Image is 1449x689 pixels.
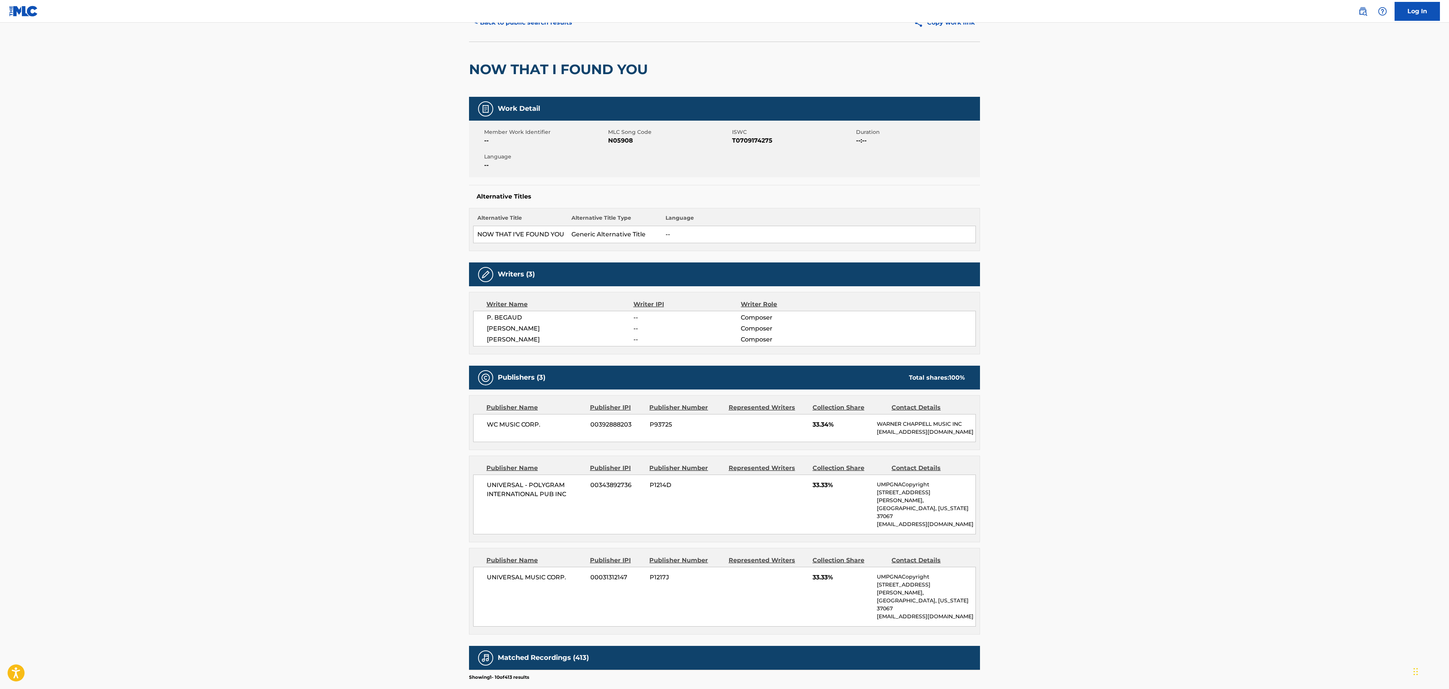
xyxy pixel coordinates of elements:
[909,373,965,382] div: Total shares:
[914,18,927,28] img: Copy work link
[498,270,535,279] h5: Writers (3)
[486,464,584,473] div: Publisher Name
[877,597,975,613] p: [GEOGRAPHIC_DATA], [US_STATE] 37067
[877,573,975,581] p: UMPGNACopyright
[498,373,545,382] h5: Publishers (3)
[729,403,807,412] div: Represented Writers
[662,214,976,226] th: Language
[608,136,730,145] span: N05908
[590,464,644,473] div: Publisher IPI
[484,128,606,136] span: Member Work Identifier
[741,324,839,333] span: Composer
[649,464,723,473] div: Publisher Number
[813,420,871,429] span: 33.34%
[856,136,978,145] span: --:--
[487,335,633,344] span: [PERSON_NAME]
[892,464,965,473] div: Contact Details
[486,300,633,309] div: Writer Name
[813,464,886,473] div: Collection Share
[649,556,723,565] div: Publisher Number
[498,653,589,662] h5: Matched Recordings (413)
[877,613,975,621] p: [EMAIL_ADDRESS][DOMAIN_NAME]
[741,313,839,322] span: Composer
[877,581,975,597] p: [STREET_ADDRESS][PERSON_NAME],
[877,520,975,528] p: [EMAIL_ADDRESS][DOMAIN_NAME]
[1355,4,1370,19] a: Public Search
[741,300,839,309] div: Writer Role
[1375,4,1390,19] div: Help
[650,573,723,582] span: P1217J
[662,226,976,243] td: --
[1411,653,1449,689] iframe: Chat Widget
[484,136,606,145] span: --
[590,403,644,412] div: Publisher IPI
[1395,2,1440,21] a: Log In
[650,420,723,429] span: P93725
[568,226,662,243] td: Generic Alternative Title
[813,573,871,582] span: 33.33%
[741,335,839,344] span: Composer
[590,573,644,582] span: 00031312147
[649,403,723,412] div: Publisher Number
[484,153,606,161] span: Language
[487,324,633,333] span: [PERSON_NAME]
[487,481,585,499] span: UNIVERSAL - POLYGRAM INTERNATIONAL PUB INC
[633,335,741,344] span: --
[892,556,965,565] div: Contact Details
[856,128,978,136] span: Duration
[877,481,975,489] p: UMPGNACopyright
[813,403,886,412] div: Collection Share
[481,270,490,279] img: Writers
[877,504,975,520] p: [GEOGRAPHIC_DATA], [US_STATE] 37067
[877,420,975,428] p: WARNER CHAPPELL MUSIC INC
[732,128,854,136] span: ISWC
[590,481,644,490] span: 00343892736
[469,674,529,681] p: Showing 1 - 10 of 413 results
[813,556,886,565] div: Collection Share
[484,161,606,170] span: --
[949,374,965,381] span: 100 %
[590,556,644,565] div: Publisher IPI
[498,104,540,113] h5: Work Detail
[487,420,585,429] span: WC MUSIC CORP.
[486,556,584,565] div: Publisher Name
[1378,7,1387,16] img: help
[729,556,807,565] div: Represented Writers
[892,403,965,412] div: Contact Details
[633,324,741,333] span: --
[732,136,854,145] span: T0709174275
[650,481,723,490] span: P1214D
[877,489,975,504] p: [STREET_ADDRESS][PERSON_NAME],
[1413,660,1418,683] div: Drag
[474,214,568,226] th: Alternative Title
[487,573,585,582] span: UNIVERSAL MUSIC CORP.
[474,226,568,243] td: NOW THAT I'VE FOUND YOU
[590,420,644,429] span: 00392888203
[469,61,652,78] h2: NOW THAT I FOUND YOU
[1358,7,1367,16] img: search
[481,373,490,382] img: Publishers
[909,13,980,32] button: Copy work link
[9,6,38,17] img: MLC Logo
[877,428,975,436] p: [EMAIL_ADDRESS][DOMAIN_NAME]
[486,403,584,412] div: Publisher Name
[633,313,741,322] span: --
[481,104,490,113] img: Work Detail
[487,313,633,322] span: P. BEGAUD
[633,300,741,309] div: Writer IPI
[469,13,577,32] button: < Back to public search results
[481,653,490,663] img: Matched Recordings
[608,128,730,136] span: MLC Song Code
[813,481,871,490] span: 33.33%
[568,214,662,226] th: Alternative Title Type
[477,193,972,200] h5: Alternative Titles
[729,464,807,473] div: Represented Writers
